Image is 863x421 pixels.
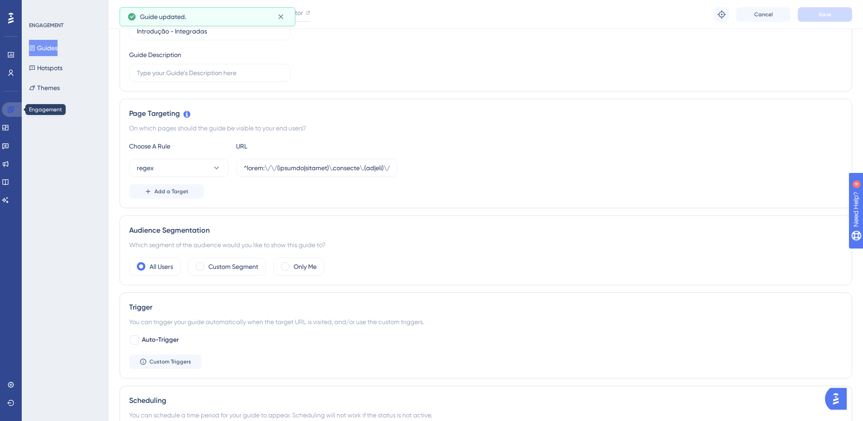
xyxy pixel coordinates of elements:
span: Need Help? [21,2,57,13]
button: Hotspots [29,60,63,76]
button: regex [129,159,229,177]
div: Which segment of the audience would you like to show this guide to? [129,239,843,250]
button: Custom Triggers [129,354,202,369]
button: Add a Target [129,184,204,199]
label: Only Me [294,261,317,272]
div: Trigger [129,302,843,313]
label: All Users [149,261,173,272]
span: regex [137,163,154,173]
input: yourwebsite.com/path [244,163,390,173]
span: Add a Target [154,188,188,195]
div: Guide Description [129,49,181,60]
div: ENGAGEMENT [29,22,63,29]
label: Custom Segment [208,261,258,272]
span: Cancel [754,11,773,18]
div: You can trigger your guide automatically when the target URL is visited, and/or use the custom tr... [129,316,843,327]
input: Type your Guide’s Name here [137,26,283,36]
span: Auto-Trigger [142,335,179,345]
div: Page Targeting [129,108,843,119]
div: On which pages should the guide be visible to your end users? [129,123,843,134]
iframe: UserGuiding AI Assistant Launcher [825,385,852,412]
div: You can schedule a time period for your guide to appear. Scheduling will not work if the status i... [129,410,843,421]
button: Save [798,7,852,22]
div: Scheduling [129,395,843,406]
span: Custom Triggers [149,358,191,365]
div: Choose A Rule [129,141,229,152]
div: 4 [63,5,66,12]
input: Type your Guide’s Description here [137,68,283,78]
button: Cancel [736,7,791,22]
div: Audience Segmentation [129,225,843,236]
span: Save [819,11,831,18]
span: Guide updated. [140,11,186,22]
button: Guides [29,40,58,56]
button: Themes [29,80,60,96]
div: URL [236,141,336,152]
